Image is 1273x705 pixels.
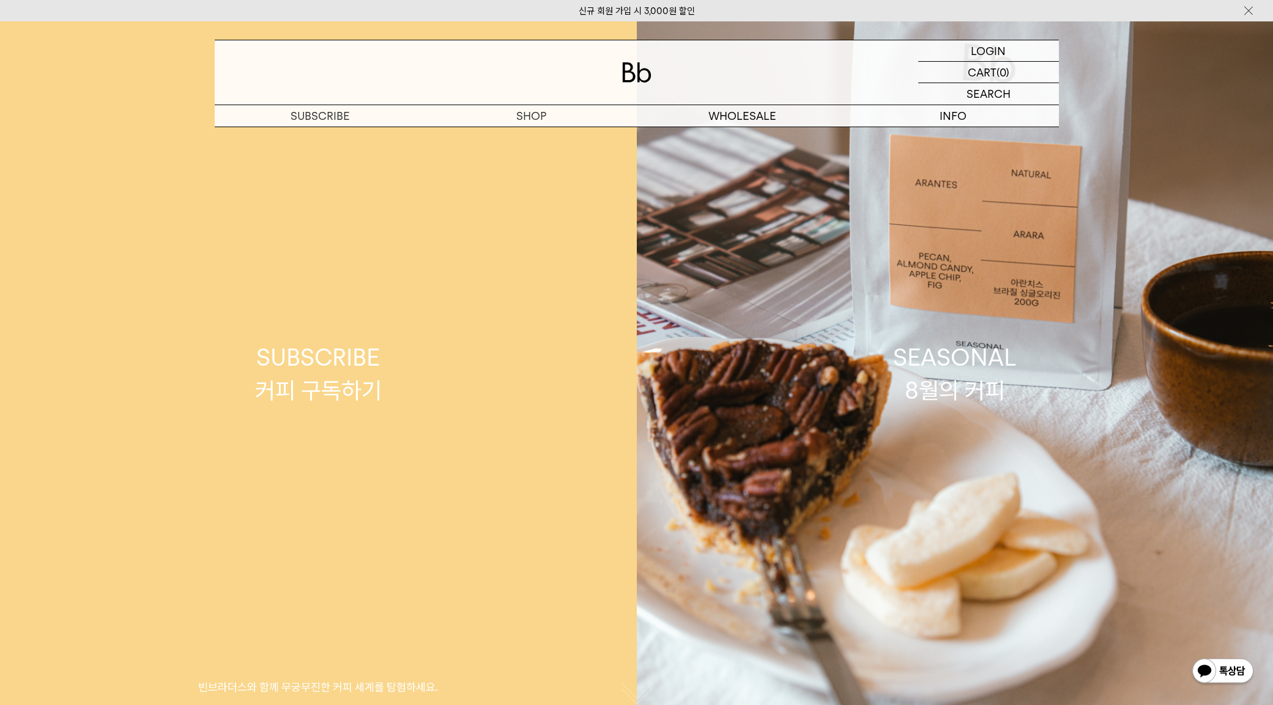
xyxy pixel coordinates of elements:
p: (0) [997,62,1009,83]
div: SEASONAL 8월의 커피 [893,341,1017,406]
img: 카카오톡 채널 1:1 채팅 버튼 [1191,657,1255,687]
a: LOGIN [918,40,1059,62]
a: SHOP [426,105,637,127]
p: SEARCH [967,83,1011,105]
a: SUBSCRIBE [215,105,426,127]
a: 신규 회원 가입 시 3,000원 할인 [579,6,695,17]
div: SUBSCRIBE 커피 구독하기 [255,341,382,406]
p: CART [968,62,997,83]
a: CART (0) [918,62,1059,83]
img: 로고 [622,62,651,83]
p: INFO [848,105,1059,127]
p: LOGIN [971,40,1006,61]
p: WHOLESALE [637,105,848,127]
